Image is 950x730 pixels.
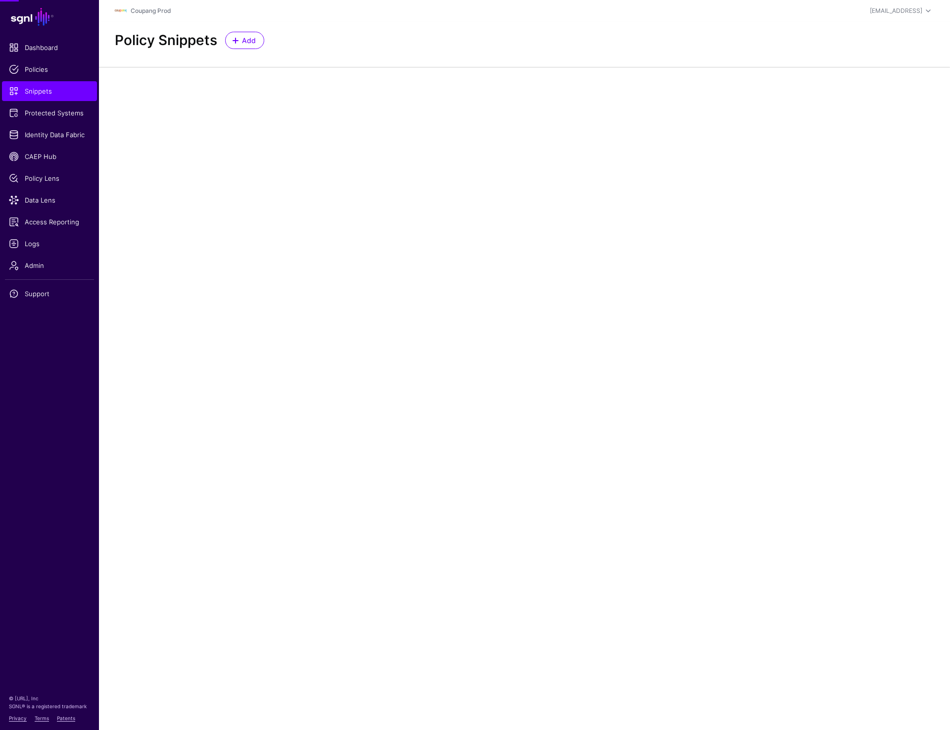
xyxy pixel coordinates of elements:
[9,694,90,702] p: © [URL], Inc
[2,212,97,232] a: Access Reporting
[9,108,90,118] span: Protected Systems
[2,256,97,275] a: Admin
[2,147,97,166] a: CAEP Hub
[9,152,90,161] span: CAEP Hub
[2,125,97,145] a: Identity Data Fabric
[9,64,90,74] span: Policies
[9,715,27,721] a: Privacy
[57,715,75,721] a: Patents
[9,195,90,205] span: Data Lens
[6,6,93,28] a: SGNL
[9,239,90,249] span: Logs
[2,81,97,101] a: Snippets
[35,715,49,721] a: Terms
[2,38,97,57] a: Dashboard
[9,289,90,299] span: Support
[2,103,97,123] a: Protected Systems
[9,130,90,140] span: Identity Data Fabric
[2,234,97,254] a: Logs
[9,702,90,710] p: SGNL® is a registered trademark
[2,59,97,79] a: Policies
[2,190,97,210] a: Data Lens
[2,168,97,188] a: Policy Lens
[9,173,90,183] span: Policy Lens
[9,217,90,227] span: Access Reporting
[9,86,90,96] span: Snippets
[9,261,90,270] span: Admin
[9,43,90,52] span: Dashboard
